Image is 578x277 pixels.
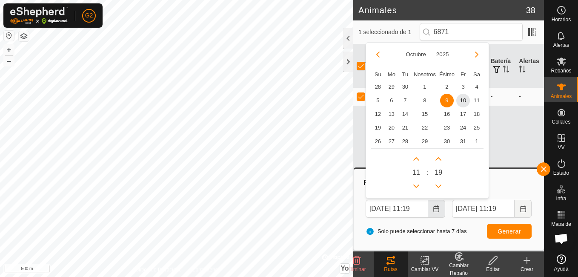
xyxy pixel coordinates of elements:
[460,137,466,146] font: 31
[422,137,428,146] font: 29
[470,107,484,121] td: 18
[358,28,420,37] span: 1 seleccionado de 1
[438,80,456,94] td: 2
[4,56,14,66] button: –
[385,135,398,148] td: 27
[422,124,428,132] font: 22
[402,124,408,132] font: 21
[133,266,182,274] a: Política de Privacidad
[398,94,412,107] td: 7
[549,226,574,251] div: Chat abierto
[438,94,456,107] td: 9
[547,222,576,232] span: Mapa de Calor
[432,179,445,193] p-button: Minuto anterior
[487,87,516,106] td: -
[10,7,68,24] img: Logo Gallagher
[85,11,93,20] span: G2
[375,137,381,146] font: 26
[553,43,569,48] span: Alertas
[371,94,385,107] td: 5
[412,169,420,176] font: 11
[398,80,412,94] td: 30
[544,251,578,275] a: Ayuda
[412,94,438,107] td: 8
[366,42,489,199] div: Elija la fecha
[398,135,412,148] td: 28
[390,96,393,105] font: 6
[371,107,385,121] td: 12
[442,262,476,277] div: Cambiar Rebaño
[551,68,571,73] span: Rebaños
[503,67,509,74] p-sorticon: Activar para ordenar
[436,51,449,58] font: 2025
[452,191,532,200] label: Hasta
[375,83,381,91] font: 28
[385,107,398,121] td: 13
[389,137,395,146] font: 27
[362,178,535,188] div: Rutas
[470,135,484,148] td: 1
[385,121,398,135] td: 20
[456,135,470,148] td: 31
[519,58,539,64] font: Alertas
[402,137,408,146] font: 28
[423,83,426,91] font: 1
[376,96,379,105] font: 5
[473,71,480,78] span: Sa
[551,94,572,99] span: Animales
[554,266,569,271] span: Ayuda
[412,135,438,148] td: 29
[365,62,372,69] p-sorticon: Activar para ordenar
[340,264,349,273] button: Yo
[366,227,467,236] span: Solo puede seleccionar hasta 7 días
[553,170,569,176] span: Estado
[474,124,480,132] font: 25
[426,167,428,178] span: :
[439,71,455,78] span: Ésimo
[4,45,14,55] button: +
[445,96,448,105] font: 9
[456,80,470,94] td: 3
[460,124,466,132] font: 24
[460,110,466,118] font: 17
[385,80,398,94] td: 29
[420,23,523,41] input: Buscar (S)
[474,96,480,105] font: 11
[408,265,442,273] div: Cambiar VV
[519,67,526,74] p-sorticon: Activar para ordenar
[438,121,456,135] td: 23
[470,94,484,107] td: 11
[412,80,438,94] td: 1
[474,110,480,118] font: 18
[398,107,412,121] td: 14
[456,107,470,121] td: 17
[192,266,220,274] a: Contáctenos
[552,119,570,124] span: Collares
[412,121,438,135] td: 22
[388,71,395,78] span: Mo
[422,110,428,118] font: 15
[398,121,412,135] td: 21
[444,124,450,132] font: 23
[4,31,14,41] button: Restablecer Mapa
[403,96,406,105] font: 7
[371,135,385,148] td: 26
[526,4,535,17] span: 38
[556,196,566,201] span: Infra
[341,265,349,272] span: Yo
[409,152,423,166] p-button: Próxima hora
[402,49,429,59] button: Elegir mes
[402,83,408,91] font: 30
[470,121,484,135] td: 25
[402,110,408,118] font: 14
[475,137,478,146] font: 1
[552,17,571,22] span: Horarios
[510,265,544,273] div: Crear
[402,71,409,78] span: Tu
[389,110,395,118] font: 13
[470,80,484,94] td: 4
[409,179,423,193] p-button: Hora anterior
[487,224,532,239] button: Generar
[461,83,464,91] font: 3
[375,71,381,78] span: Su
